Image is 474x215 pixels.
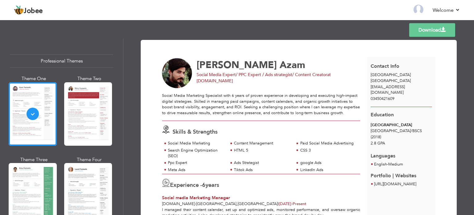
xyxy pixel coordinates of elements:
div: Theme Four [65,157,114,163]
a: Download [409,23,455,37]
img: No image [162,58,192,88]
span: Jobee [24,8,43,15]
div: Social Media Marketing [168,140,224,146]
label: years [202,181,219,189]
div: Theme One [10,75,58,82]
span: Social Media Expert/ PPC Expert / Ads strategist/ Content Creator [197,72,327,78]
span: , [236,201,238,207]
span: (2018) [371,134,381,140]
div: Search Engine Optimization (SEO) [168,148,224,159]
span: [EMAIL_ADDRESS][DOMAIN_NAME] [371,84,405,96]
span: [GEOGRAPHIC_DATA] [196,201,236,207]
div: Meta Ads [168,167,224,173]
span: Contact Info [371,63,399,70]
span: - [291,201,293,207]
div: Content Management [234,140,290,146]
span: Skills & Strengths [173,128,218,136]
span: Present [279,201,306,207]
span: Social media Marketing Manager [162,195,230,201]
span: [DOMAIN_NAME] [162,201,195,207]
div: Ads Strategist [234,160,290,166]
img: Profile Img [414,5,423,15]
span: Languages [371,148,395,160]
span: 6 [202,181,206,189]
a: [URL][DOMAIN_NAME] [374,181,416,187]
div: Ppc Expert [168,160,224,166]
div: LinkedIn Ads [300,167,357,173]
li: Medium [374,161,403,168]
div: Paid Social Media Advertising [300,140,357,146]
a: Welcome [433,6,460,14]
span: - [387,161,388,167]
span: Education [371,111,394,118]
span: Portfolio | Websites [371,172,416,179]
span: [GEOGRAPHIC_DATA] [238,201,278,207]
div: Theme Two [65,75,114,82]
div: Tiktok Ads [234,167,290,173]
div: Professional Themes [10,54,113,68]
div: Social Media Marketing Specialist with 6 years of proven experience in developing and executing h... [162,93,360,116]
span: [GEOGRAPHIC_DATA] [371,72,411,78]
div: [GEOGRAPHIC_DATA] [371,122,432,128]
span: at [DOMAIN_NAME] [197,72,331,84]
div: CSS 3 [300,148,357,153]
span: Azam [280,58,305,71]
span: | [278,201,279,207]
span: [PERSON_NAME] [197,58,277,71]
span: Experience - [170,181,202,189]
div: google Ads [300,160,357,166]
span: 03450421609 [371,96,394,101]
span: English [374,161,387,167]
span: 2.8 GPA [371,140,385,146]
span: / [411,128,412,134]
a: Jobee [14,5,43,15]
span: - [195,201,196,207]
span: [GEOGRAPHIC_DATA] BSCS [371,128,422,134]
img: jobee.io [14,5,24,15]
div: Theme Three [10,157,58,163]
div: HTML 5 [234,148,290,153]
span: [GEOGRAPHIC_DATA] [371,78,411,84]
span: [DATE] [279,201,293,207]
